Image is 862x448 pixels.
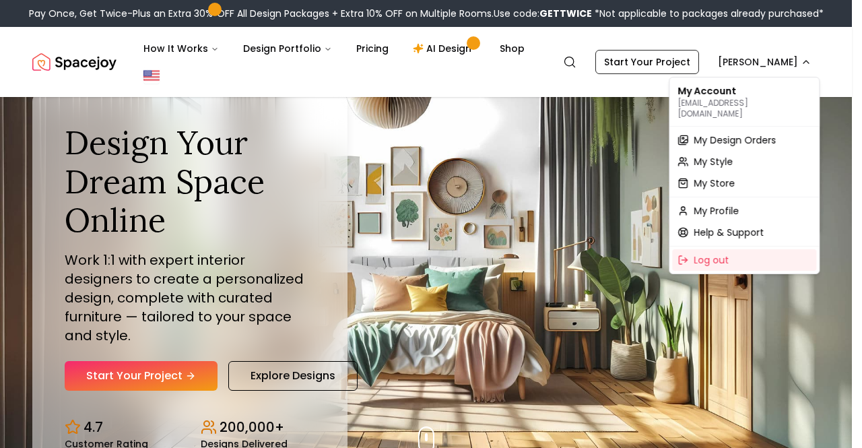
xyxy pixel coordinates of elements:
[694,155,733,168] span: My Style
[694,204,739,218] span: My Profile
[694,133,776,147] span: My Design Orders
[694,253,729,267] span: Log out
[672,151,816,172] a: My Style
[669,77,820,274] div: [PERSON_NAME]
[677,98,811,119] p: [EMAIL_ADDRESS][DOMAIN_NAME]
[672,129,816,151] a: My Design Orders
[672,222,816,243] a: Help & Support
[694,177,735,190] span: My Store
[672,172,816,194] a: My Store
[694,226,764,239] span: Help & Support
[672,200,816,222] a: My Profile
[672,80,816,123] div: My Account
